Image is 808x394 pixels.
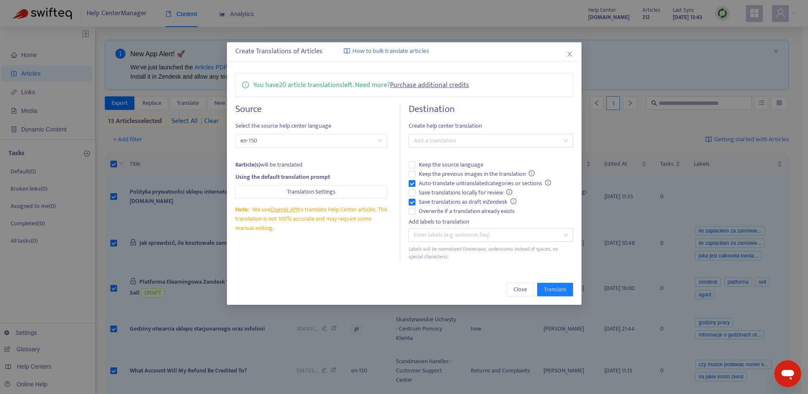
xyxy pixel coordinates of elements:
[529,170,535,176] span: info-circle
[235,185,387,199] button: Translation Settings
[390,79,469,91] a: Purchase additional credits
[235,47,573,57] div: Create Translations of Articles
[513,285,527,294] span: Close
[235,172,387,182] div: Using the default translation prompt
[235,104,387,115] h4: Source
[253,80,469,90] p: You have 20 article translations left. Need more?
[408,121,573,131] span: Create help center translation
[235,205,249,214] span: Note:
[415,160,486,170] span: Keep the source language
[415,197,520,207] span: Save translations as draft in Zendesk
[344,48,350,55] img: image-link
[235,121,387,131] span: Select the source help center language
[537,283,573,296] button: Translate
[565,49,574,59] button: Close
[235,160,260,170] strong: 8 article(s)
[506,189,512,195] span: info-circle
[415,188,516,197] span: Save translations locally for review
[287,187,335,197] span: Translation Settings
[774,360,801,387] iframe: Przycisk umożliwiający otwarcie okna komunikatora
[270,205,298,214] a: OpenAI API
[408,104,573,115] h4: Destination
[545,180,551,186] span: info-circle
[566,51,573,57] span: close
[235,160,387,170] div: will be translated
[235,205,387,233] div: We use to translate Help Center articles. The translation is not 100% accurate and may require so...
[408,245,573,261] div: Labels will be normalized (lowercase, underscores instead of spaces, no special characters).
[344,47,429,56] a: How to bulk translate articles
[408,217,573,227] div: Add labels to translation
[240,134,382,147] span: en-150
[506,283,533,296] button: Close
[415,179,554,188] span: Auto-translate untranslated categories or sections
[415,207,518,216] span: Overwrite if a translation already exists
[242,80,249,88] span: info-circle
[352,47,429,56] span: How to bulk translate articles
[510,198,516,204] span: info-circle
[415,170,538,179] span: Keep the previous images in the translation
